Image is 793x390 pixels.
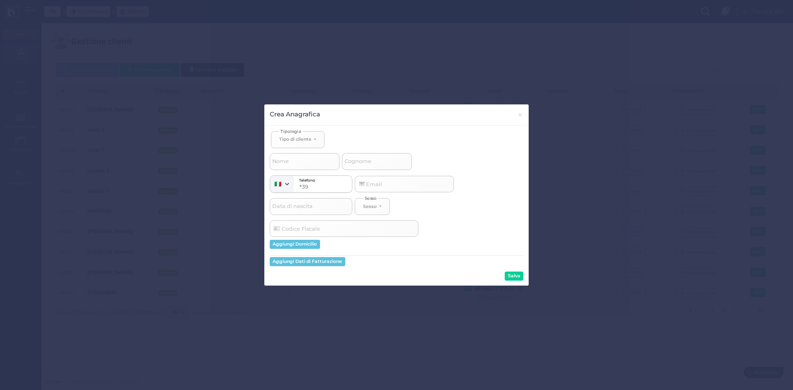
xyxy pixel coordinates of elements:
div: Codice Fiscale [272,225,320,232]
button: Aggiungi Dati di Fatturazione [270,257,345,266]
button: Sesso [355,198,390,215]
input: Email [355,176,454,192]
label: Telefono [299,179,315,182]
button: Salva [505,272,523,281]
img: it.png [275,182,281,187]
span: Sesso [363,195,378,201]
input: Data di nascita [270,198,352,215]
div: Email [358,181,382,188]
h4: Crea Anagrafica [270,109,320,119]
span: Nome [271,156,290,167]
input: Cognome [342,153,412,170]
input: Codice Fiscale [270,220,418,237]
button: Tipo di cliente [271,131,325,148]
button: Aggiungi Domicilio [270,240,320,249]
span: Assistenza [24,7,55,13]
span: + [299,184,302,190]
span: Tipologia [279,128,302,134]
button: Select phone number prefix [270,176,294,193]
div: Tipo di cliente [279,136,311,142]
div: Sesso [363,203,377,209]
span: Cognome [343,156,373,167]
input: Nome [270,153,340,170]
span: × [517,109,523,120]
span: Data di nascita [271,201,314,212]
